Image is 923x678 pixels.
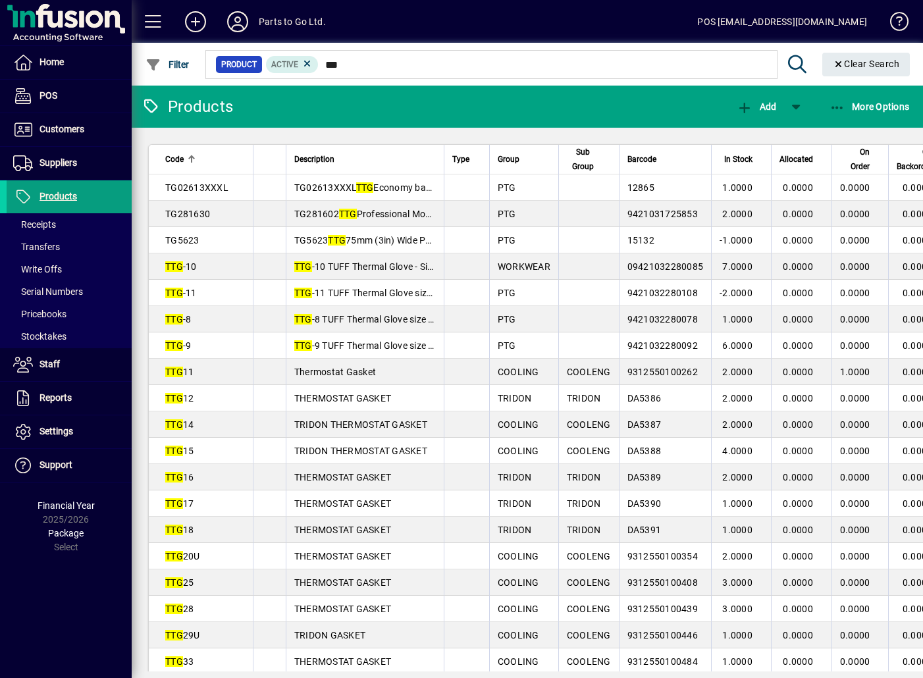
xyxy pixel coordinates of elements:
span: In Stock [724,152,752,167]
span: COOLENG [567,551,611,561]
span: 0.0000 [840,261,870,272]
span: TG02613XXXL [165,182,228,193]
span: COOLING [498,604,539,614]
span: DA5387 [627,419,662,430]
span: Support [40,459,72,470]
span: DA5390 [627,498,662,509]
span: COOLENG [567,630,611,640]
span: Products [40,191,77,201]
em: TTG [165,288,183,298]
span: Thermostat Gasket [294,367,376,377]
span: 4.0000 [722,446,752,456]
span: WORKWEAR [498,261,550,272]
span: Product [221,58,257,71]
span: COOLENG [567,604,611,614]
span: 0.0000 [783,551,813,561]
span: 0.0000 [840,288,870,298]
span: 9312550100484 [627,656,698,667]
span: TRIDON [498,472,532,482]
span: COOLING [498,446,539,456]
span: Settings [40,426,73,436]
button: Add [174,10,217,34]
em: TTG [165,577,183,588]
button: Add [733,95,779,118]
span: THERMOSTAT GASKET [294,472,391,482]
div: Sub Group [567,145,611,174]
span: COOLING [498,656,539,667]
span: Package [48,528,84,538]
span: 33 [165,656,194,667]
span: DA5389 [627,472,662,482]
span: TRIDON [567,525,601,535]
span: 0.0000 [783,630,813,640]
span: 0.0000 [840,446,870,456]
a: Pricebooks [7,303,132,325]
span: 1.0000 [722,525,752,535]
span: 28 [165,604,194,614]
span: 9312550100439 [627,604,698,614]
span: 2.0000 [722,419,752,430]
span: Serial Numbers [13,286,83,297]
span: 0.0000 [840,551,870,561]
em: TTG [165,551,183,561]
span: 0.0000 [840,498,870,509]
span: COOLING [498,630,539,640]
span: 0.0000 [840,525,870,535]
span: 25 [165,577,194,588]
em: TTG [165,340,183,351]
span: 2.0000 [722,209,752,219]
span: Staff [40,359,60,369]
span: 0.0000 [783,367,813,377]
div: Description [294,152,436,167]
span: TRIDON [498,498,532,509]
span: Reports [40,392,72,403]
span: -2.0000 [720,288,752,298]
span: -9 TUFF Thermal Glove size 9/Lge [294,340,454,351]
span: PTG [498,314,516,325]
span: 0.0000 [783,472,813,482]
span: 1.0000 [840,367,870,377]
span: THERMOSTAT GASKET [294,656,391,667]
em: TTG [356,182,374,193]
span: 9421032280078 [627,314,698,325]
span: 9312550100446 [627,630,698,640]
span: 0.0000 [783,182,813,193]
span: 0.0000 [783,209,813,219]
span: 15132 [627,235,654,246]
span: THERMOSTAT GASKET [294,498,391,509]
span: 18 [165,525,194,535]
span: 0.0000 [840,314,870,325]
em: TTG [294,261,312,272]
a: Support [7,449,132,482]
a: Transfers [7,236,132,258]
span: DA5388 [627,446,662,456]
span: COOLING [498,367,539,377]
span: More Options [830,101,910,112]
span: 9421031725853 [627,209,698,219]
span: 0.0000 [840,209,870,219]
span: Filter [145,59,190,70]
span: 3.0000 [722,577,752,588]
a: Stocktakes [7,325,132,348]
span: -8 TUFF Thermal Glove size 8/Medium [294,314,472,325]
span: THERMOSTAT GASKET [294,525,391,535]
span: 1.0000 [722,630,752,640]
span: 0.0000 [840,577,870,588]
span: 9421032280092 [627,340,698,351]
span: 20U [165,551,200,561]
span: 0.0000 [783,288,813,298]
span: 0.0000 [840,656,870,667]
em: TTG [294,340,312,351]
span: PTG [498,182,516,193]
span: Description [294,152,334,167]
div: Group [498,152,550,167]
a: Customers [7,113,132,146]
span: 0.0000 [783,419,813,430]
span: PTG [498,340,516,351]
span: COOLING [498,419,539,430]
a: Knowledge Base [880,3,907,45]
span: THERMOSTAT GASKET [294,604,391,614]
span: 17 [165,498,194,509]
div: Parts to Go Ltd. [259,11,326,32]
span: TRIDON THERMOSTAT GASKET [294,419,427,430]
